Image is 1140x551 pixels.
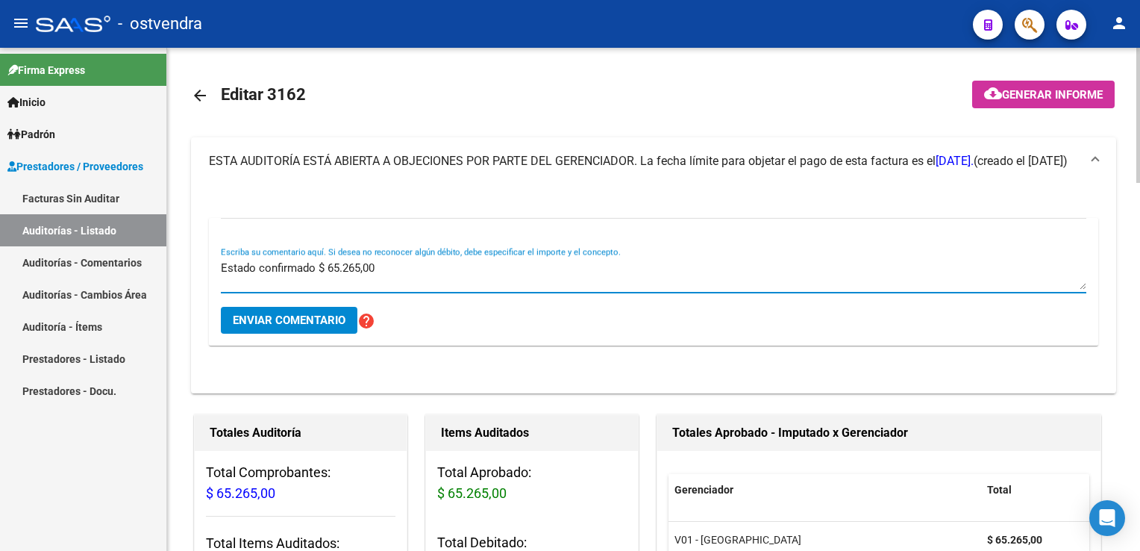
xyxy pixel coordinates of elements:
span: V01 - [GEOGRAPHIC_DATA] [674,534,801,546]
span: Editar 3162 [221,85,306,104]
span: Generar informe [1002,88,1103,102]
div: ESTA AUDITORÍA ESTÁ ABIERTA A OBJECIONES POR PARTE DEL GERENCIADOR. La fecha límite para objetar ... [191,185,1116,393]
datatable-header-cell: Gerenciador [668,474,981,506]
h1: Items Auditados [441,421,623,445]
span: Gerenciador [674,484,733,496]
mat-icon: menu [12,14,30,32]
button: Enviar comentario [221,307,357,334]
button: Generar informe [972,81,1115,108]
mat-icon: person [1110,14,1128,32]
span: Enviar comentario [233,314,345,327]
span: Firma Express [7,62,85,78]
span: Total [987,484,1012,496]
span: Padrón [7,126,55,143]
h3: Total Aprobado: [437,462,627,504]
h1: Totales Aprobado - Imputado x Gerenciador [672,421,1086,445]
datatable-header-cell: Total [981,474,1078,506]
span: Prestadores / Proveedores [7,158,143,175]
strong: $ 65.265,00 [987,534,1042,546]
span: $ 65.265,00 [437,485,507,501]
mat-icon: arrow_back [191,87,209,105]
span: - ostvendra [118,7,202,40]
h3: Total Comprobantes: [206,462,395,504]
mat-icon: cloud_download [984,84,1002,102]
h1: Totales Auditoría [210,421,392,445]
span: Inicio [7,94,46,110]
mat-icon: help [357,312,375,330]
span: $ 65.265,00 [206,485,275,501]
div: Open Intercom Messenger [1089,500,1125,536]
mat-expansion-panel-header: ESTA AUDITORÍA ESTÁ ABIERTA A OBJECIONES POR PARTE DEL GERENCIADOR. La fecha límite para objetar ... [191,137,1116,185]
span: [DATE]. [936,154,974,168]
span: ESTA AUDITORÍA ESTÁ ABIERTA A OBJECIONES POR PARTE DEL GERENCIADOR. La fecha límite para objetar ... [209,154,974,168]
span: (creado el [DATE]) [974,153,1068,169]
